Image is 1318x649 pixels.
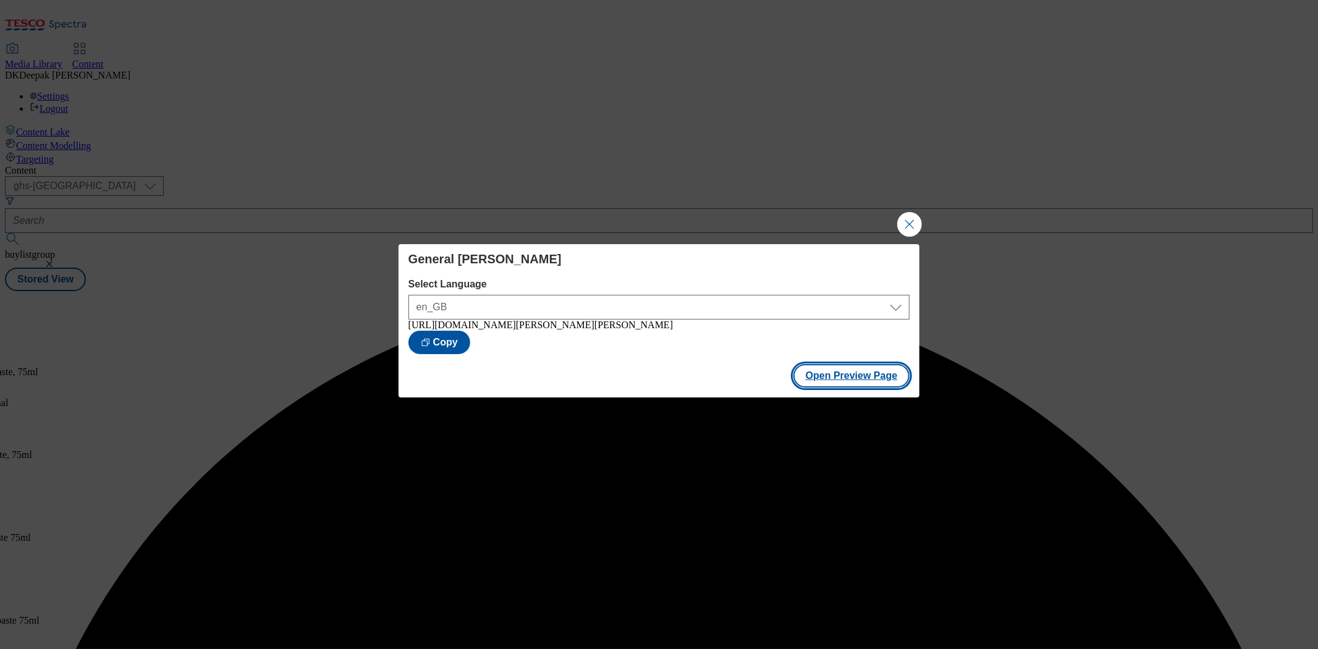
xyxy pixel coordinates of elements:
h4: General [PERSON_NAME] [408,252,910,266]
button: Open Preview Page [793,364,910,388]
div: Modal [399,244,920,397]
button: Copy [408,331,470,354]
button: Close Modal [897,212,922,237]
div: [URL][DOMAIN_NAME][PERSON_NAME][PERSON_NAME] [408,320,910,331]
label: Select Language [408,279,910,290]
